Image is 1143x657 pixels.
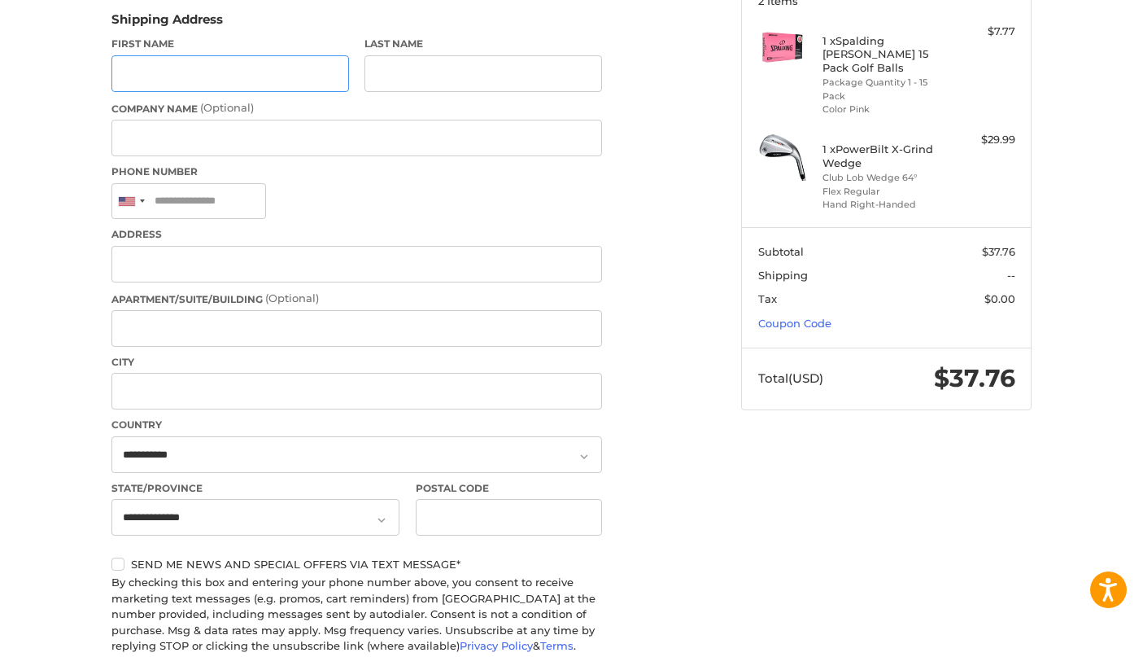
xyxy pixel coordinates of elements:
li: Package Quantity 1 - 15 Pack [822,76,947,103]
span: Shipping [758,269,808,282]
li: Flex Regular [822,185,947,199]
label: First Name [111,37,349,51]
li: Color Pink [822,103,947,116]
span: Total (USD) [758,370,823,386]
li: Club Lob Wedge 64° [822,171,947,185]
legend: Shipping Address [111,11,223,37]
span: -- [1007,269,1015,282]
small: (Optional) [265,291,319,304]
iframe: Google Customer Reviews [1009,613,1143,657]
label: Company Name [111,100,602,116]
div: By checking this box and entering your phone number above, you consent to receive marketing text ... [111,575,602,655]
span: Tax [758,292,777,305]
label: Country [111,418,602,432]
div: $29.99 [951,132,1015,148]
div: United States: +1 [112,184,150,219]
a: Terms [540,639,574,652]
label: Send me news and special offers via text message* [111,558,602,571]
label: Apartment/Suite/Building [111,291,602,307]
span: $0.00 [984,292,1015,305]
span: $37.76 [982,245,1015,258]
label: Phone Number [111,164,602,179]
label: Address [111,227,602,242]
h4: 1 x PowerBilt X-Grind Wedge [822,142,947,169]
label: City [111,355,602,370]
h4: 1 x Spalding [PERSON_NAME] 15 Pack Golf Balls [822,34,947,74]
label: Postal Code [416,481,603,496]
div: $7.77 [951,24,1015,40]
a: Coupon Code [758,317,831,330]
li: Hand Right-Handed [822,198,947,212]
span: $37.76 [934,363,1015,393]
label: Last Name [364,37,602,51]
a: Privacy Policy [460,639,533,652]
label: State/Province [111,481,399,496]
span: Subtotal [758,245,804,258]
small: (Optional) [200,101,254,114]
